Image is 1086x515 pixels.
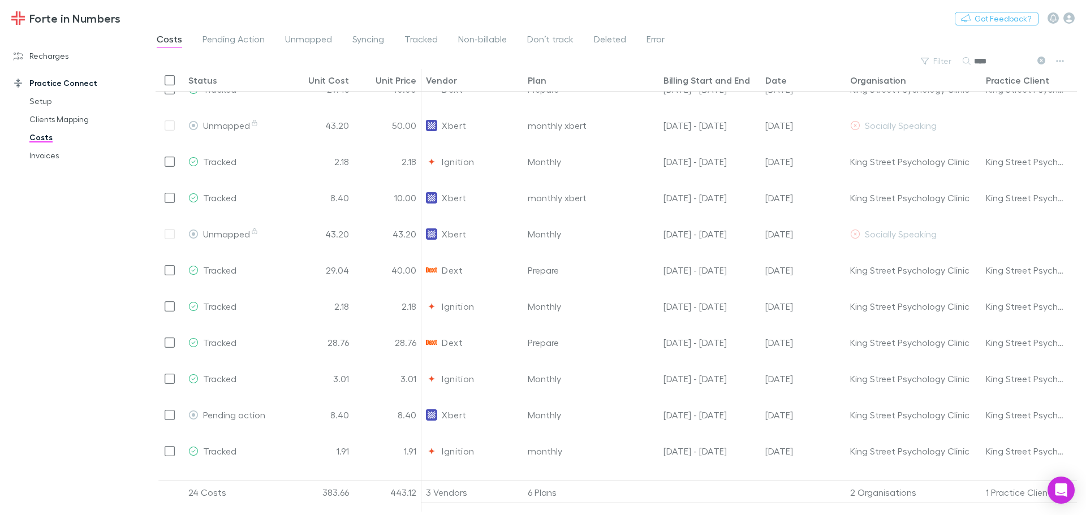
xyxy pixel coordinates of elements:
[286,107,354,144] div: 43.20
[11,11,25,25] img: Forte in Numbers's Logo
[850,324,977,360] div: King Street Psychology Clinic
[955,12,1038,25] button: Got Feedback?
[354,107,421,144] div: 50.00
[523,107,659,144] div: monthly xbert
[286,324,354,361] div: 28.76
[442,397,466,432] span: Xbert
[308,75,349,86] div: Unit Cost
[850,361,977,396] div: King Street Psychology Clinic
[974,54,1031,68] div: Search
[659,144,761,180] div: 01 Apr - 30 Apr 25
[354,324,421,361] div: 28.76
[442,469,462,505] span: Dext
[761,144,846,180] div: 30 Apr 2025
[421,481,523,504] div: 3 Vendors
[426,373,437,384] img: Ignition's Logo
[426,301,437,312] img: Ignition's Logo
[523,288,659,324] div: Monthly
[203,337,236,348] span: Tracked
[18,110,153,128] a: Clients Mapping
[354,469,421,505] div: 40.00
[354,144,421,180] div: 2.18
[442,361,474,396] span: Ignition
[203,445,236,456] span: Tracked
[761,288,846,324] div: 30 Apr 2025
[2,74,153,92] a: Practice Connect
[286,481,354,504] div: 383.66
[18,128,153,146] a: Costs
[523,216,659,252] div: Monthly
[659,216,761,252] div: 01 Apr - 01 May 25
[203,265,236,275] span: Tracked
[203,228,259,239] span: Unmapped
[354,216,421,252] div: 43.20
[426,156,437,167] img: Ignition's Logo
[286,144,354,180] div: 2.18
[442,180,466,215] span: Xbert
[203,192,236,203] span: Tracked
[426,120,437,131] img: Xbert's Logo
[986,361,1064,396] div: King Street Psychology Clinic
[986,433,1064,469] div: King Street Psychology Clinic
[426,192,437,204] img: Xbert's Logo
[523,324,659,361] div: Prepare
[203,301,236,311] span: Tracked
[285,33,332,48] span: Unmapped
[846,481,981,504] div: 2 Organisations
[765,75,787,86] div: Date
[442,324,462,360] span: Dext
[5,5,127,32] a: Forte in Numbers
[286,397,354,433] div: 8.40
[850,75,906,86] div: Organisation
[188,75,217,86] div: Status
[523,361,659,397] div: Monthly
[523,469,659,505] div: Prepare
[986,397,1064,432] div: King Street Psychology Clinic
[523,144,659,180] div: Monthly
[458,33,507,48] span: Non-billable
[761,469,846,505] div: 01 Jun 2025
[523,433,659,469] div: monthly
[659,433,761,469] div: 01 Jul - 31 Jul 25
[286,180,354,216] div: 8.40
[426,337,437,348] img: Dext's Logo
[850,469,977,505] div: King Street Psychology Clinic
[29,11,120,25] h3: Forte in Numbers
[986,180,1064,215] div: King Street Psychology Clinic
[404,33,438,48] span: Tracked
[761,107,846,144] div: 30 Apr 2025
[2,47,153,65] a: Recharges
[286,288,354,324] div: 2.18
[659,107,761,144] div: 01 May - 31 May 25
[354,288,421,324] div: 2.18
[659,469,761,505] div: 01 Jun - 30 Jun 25
[850,288,977,324] div: King Street Psychology Clinic
[442,216,466,252] span: Xbert
[203,373,236,384] span: Tracked
[761,361,846,397] div: 30 Apr 2025
[915,54,958,68] button: Filter
[850,397,977,432] div: King Street Psychology Clinic
[527,33,574,48] span: Don’t track
[354,397,421,433] div: 8.40
[865,120,937,131] span: Socially Speaking
[761,180,846,216] div: 30 May 2025
[986,324,1064,360] div: King Street Psychology Clinic
[850,144,977,179] div: King Street Psychology Clinic
[761,324,846,361] div: 01 May 2025
[986,75,1049,86] div: Practice Client
[203,120,259,131] span: Unmapped
[528,75,546,86] div: Plan
[286,252,354,288] div: 29.04
[203,156,236,167] span: Tracked
[850,180,977,215] div: King Street Psychology Clinic
[981,481,1083,504] div: 1 Practice Client
[659,252,761,288] div: 01 Aug - 31 Aug 25
[659,288,761,324] div: 01 Apr - 30 Apr 25
[986,252,1064,288] div: King Street Psychology Clinic
[354,433,421,469] div: 1.91
[426,445,437,457] img: Ignition's Logo
[426,75,457,86] div: Vendor
[18,92,153,110] a: Setup
[659,397,761,433] div: 01 Apr - 01 May 25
